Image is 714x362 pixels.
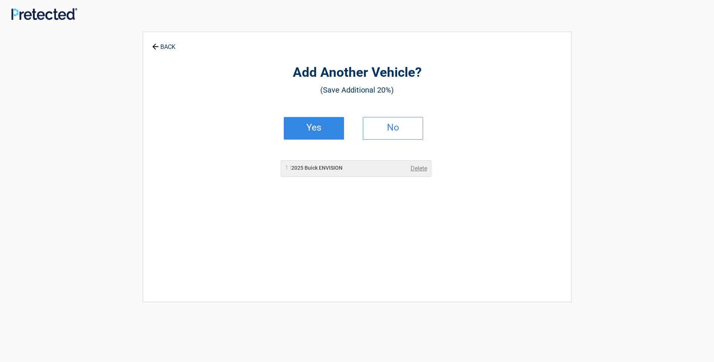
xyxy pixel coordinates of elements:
[411,164,427,173] a: Delete
[151,37,177,50] a: BACK
[371,125,415,130] h2: No
[184,84,530,96] h3: (Save Additional 20%)
[11,8,77,20] img: Main Logo
[285,164,343,172] h2: 2025 Buick ENVISION
[292,125,336,130] h2: Yes
[184,64,530,82] h2: Add Another Vehicle?
[285,164,291,171] span: 1 |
